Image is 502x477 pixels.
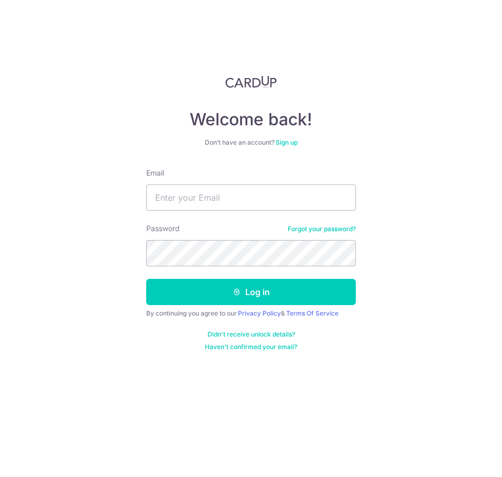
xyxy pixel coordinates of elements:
[146,138,356,147] div: Don’t have an account?
[205,343,297,351] a: Haven't confirmed your email?
[146,223,180,234] label: Password
[146,168,164,178] label: Email
[146,309,356,318] div: By continuing you agree to our &
[146,279,356,305] button: Log in
[286,309,339,317] a: Terms Of Service
[146,185,356,211] input: Enter your Email
[276,138,298,146] a: Sign up
[225,75,277,88] img: CardUp Logo
[238,309,281,317] a: Privacy Policy
[146,109,356,130] h4: Welcome back!
[288,225,356,233] a: Forgot your password?
[208,330,295,339] a: Didn't receive unlock details?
